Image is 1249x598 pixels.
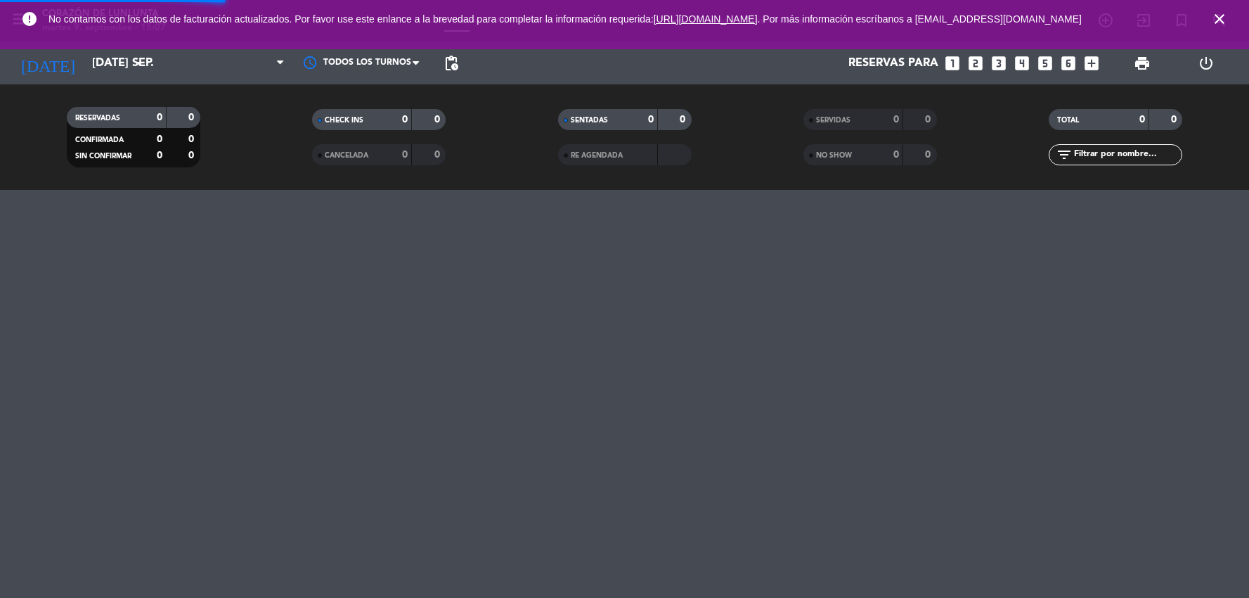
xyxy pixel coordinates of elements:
[434,115,443,125] strong: 0
[131,55,148,72] i: arrow_drop_down
[188,134,197,144] strong: 0
[443,55,460,72] span: pending_actions
[893,150,899,160] strong: 0
[21,11,38,27] i: error
[48,13,1082,25] span: No contamos con los datos de facturación actualizados. Por favor use este enlance a la brevedad p...
[1013,54,1031,72] i: looks_4
[188,113,197,122] strong: 0
[75,115,120,122] span: RESERVADAS
[157,113,162,122] strong: 0
[1134,55,1151,72] span: print
[925,115,933,125] strong: 0
[1056,146,1073,163] i: filter_list
[654,13,758,25] a: [URL][DOMAIN_NAME]
[157,134,162,144] strong: 0
[1073,147,1182,163] input: Filtrar por nombre...
[816,152,852,159] span: NO SHOW
[816,117,850,124] span: SERVIDAS
[1198,55,1215,72] i: power_settings_new
[893,115,899,125] strong: 0
[648,115,654,125] strong: 0
[680,115,688,125] strong: 0
[75,136,124,144] span: CONFIRMADA
[571,152,623,159] span: RE AGENDADA
[848,57,938,70] span: Reservas para
[1036,54,1054,72] i: looks_5
[402,115,408,125] strong: 0
[11,48,85,79] i: [DATE]
[1171,115,1179,125] strong: 0
[402,150,408,160] strong: 0
[966,54,985,72] i: looks_two
[157,151,162,160] strong: 0
[943,54,962,72] i: looks_one
[75,153,131,160] span: SIN CONFIRMAR
[1059,54,1077,72] i: looks_6
[1139,115,1145,125] strong: 0
[1057,117,1079,124] span: TOTAL
[990,54,1008,72] i: looks_3
[758,13,1082,25] a: . Por más información escríbanos a [EMAIL_ADDRESS][DOMAIN_NAME]
[1211,11,1228,27] i: close
[1174,42,1238,84] div: LOG OUT
[925,150,933,160] strong: 0
[1082,54,1101,72] i: add_box
[188,151,197,160] strong: 0
[325,152,368,159] span: CANCELADA
[571,117,608,124] span: SENTADAS
[325,117,363,124] span: CHECK INS
[434,150,443,160] strong: 0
